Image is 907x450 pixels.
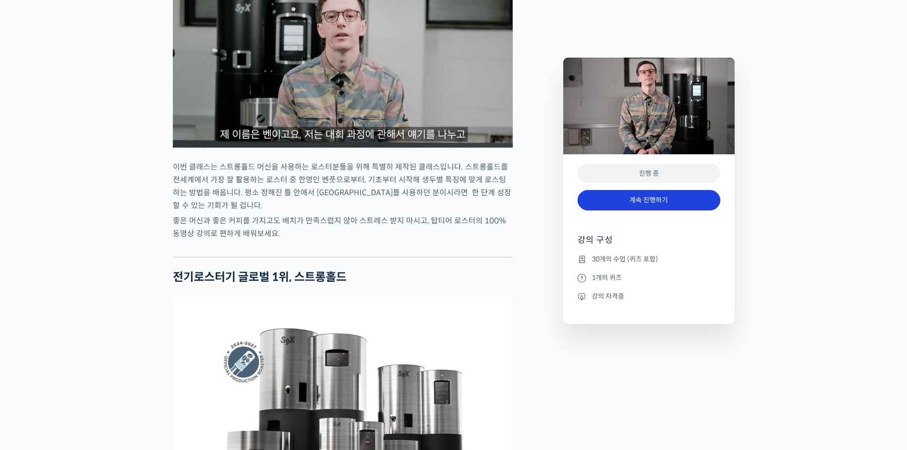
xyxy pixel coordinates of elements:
[578,164,720,183] div: 진행 중
[173,214,513,240] p: 좋은 머신과 좋은 커피를 가지고도 배치가 만족스럽지 않아 스트레스 받지 마시고, 탑티어 로스터의 100% 동영상 강의로 편하게 배워보세요.
[578,272,720,283] li: 1개의 퀴즈
[123,302,183,326] a: 설정
[173,270,513,284] h2: 전기로스터기 글로벌 1위, 스트롱홀드
[173,160,513,212] p: 이번 클래스는 스트롱홀드 머신을 사용하는 로스터분들을 위해 특별히 제작된 클래스입니다. 스트롱홀드를 전세계에서 가장 잘 활용하는 로스터 중 한명인 벤풋으로부터, 기초부터 시작...
[87,317,99,324] span: 대화
[63,302,123,326] a: 대화
[578,253,720,265] li: 30개의 수업 (퀴즈 포함)
[147,316,159,324] span: 설정
[578,290,720,302] li: 강의 자격증
[30,316,36,324] span: 홈
[578,234,720,253] h4: 강의 구성
[578,190,720,210] a: 계속 진행하기
[3,302,63,326] a: 홈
